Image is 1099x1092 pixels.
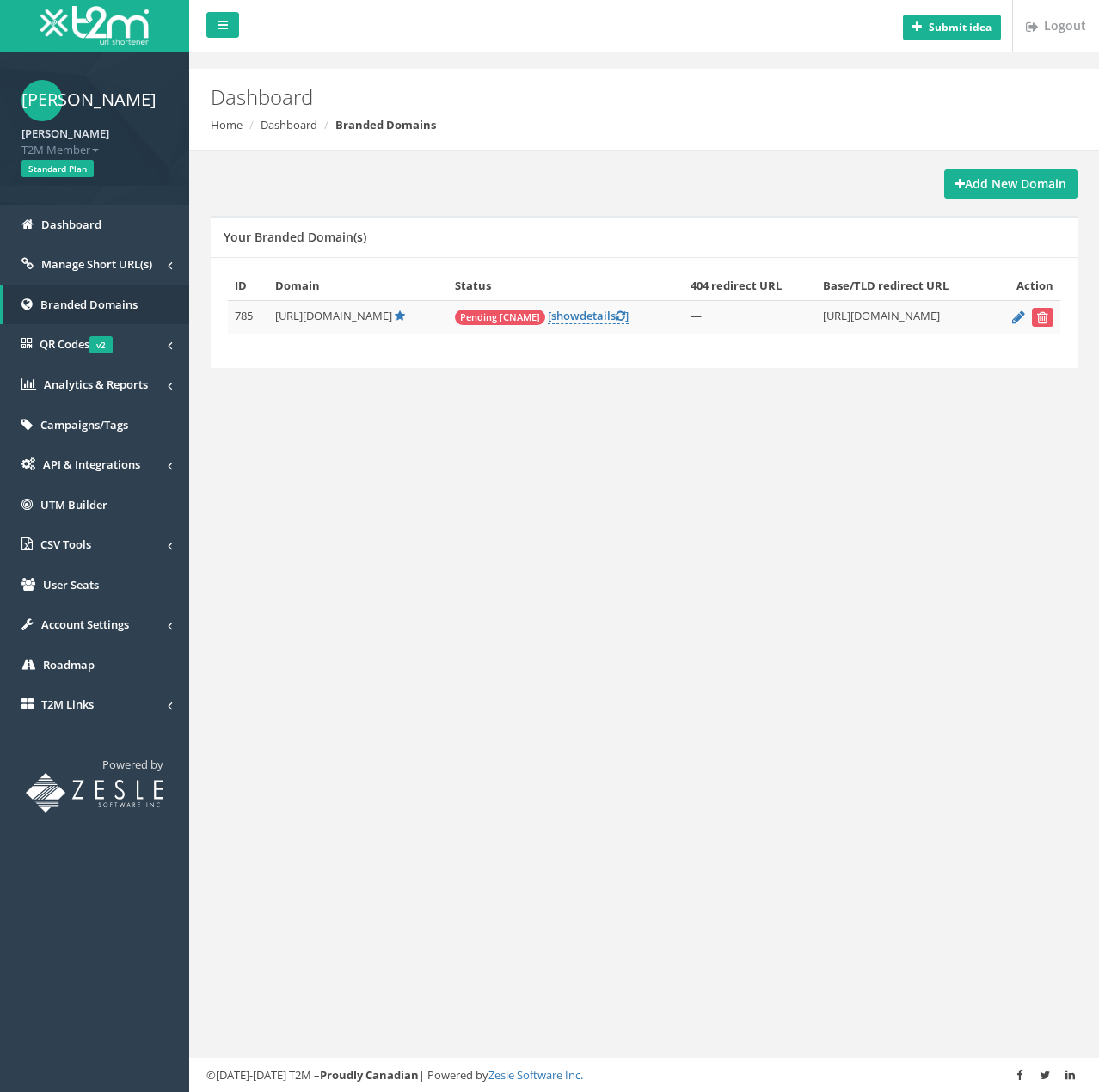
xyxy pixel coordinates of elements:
th: 404 redirect URL [684,271,815,301]
th: Status [448,271,684,301]
a: Zesle Software Inc. [488,1067,583,1083]
td: [URL][DOMAIN_NAME] [816,301,992,334]
span: API & Integrations [43,457,140,472]
span: Dashboard [41,217,101,232]
span: Powered by [102,757,163,772]
img: T2M [40,6,149,45]
a: Home [211,117,243,132]
span: v2 [89,336,113,353]
span: T2M Member [21,142,168,158]
strong: Add New Domain [955,175,1066,192]
b: Submit idea [929,20,992,34]
th: Base/TLD redirect URL [816,271,992,301]
span: Standard Plan [21,160,94,177]
img: T2M URL Shortener powered by Zesle Software Inc. [26,773,163,813]
a: [showdetails] [548,308,629,324]
td: 785 [228,301,268,334]
span: Branded Domains [40,297,138,312]
span: Pending [CNAME] [455,310,545,325]
h5: Your Branded Domain(s) [224,230,366,243]
a: [PERSON_NAME] T2M Member [21,121,168,157]
th: ID [228,271,268,301]
a: Default [395,308,405,323]
span: Campaigns/Tags [40,417,128,433]
span: Analytics & Reports [44,377,148,392]
span: [PERSON_NAME] [21,80,63,121]
th: Action [992,271,1061,301]
strong: Proudly Canadian [320,1067,419,1083]
div: ©[DATE]-[DATE] T2M – | Powered by [206,1067,1082,1083]
button: Submit idea [903,15,1001,40]
span: UTM Builder [40,497,107,512]
a: Add New Domain [944,169,1078,199]
span: show [551,308,580,323]
strong: [PERSON_NAME] [21,126,109,141]
a: Dashboard [261,117,317,132]
span: CSV Tools [40,537,91,552]
span: [URL][DOMAIN_NAME] [275,308,392,323]
h2: Dashboard [211,86,929,108]
span: Account Settings [41,617,129,632]
span: Manage Short URL(s) [41,256,152,272]
th: Domain [268,271,449,301]
span: Roadmap [43,657,95,672]
td: — [684,301,815,334]
span: T2M Links [41,696,94,712]
span: QR Codes [40,336,113,352]
strong: Branded Domains [335,117,436,132]
span: User Seats [43,577,99,592]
